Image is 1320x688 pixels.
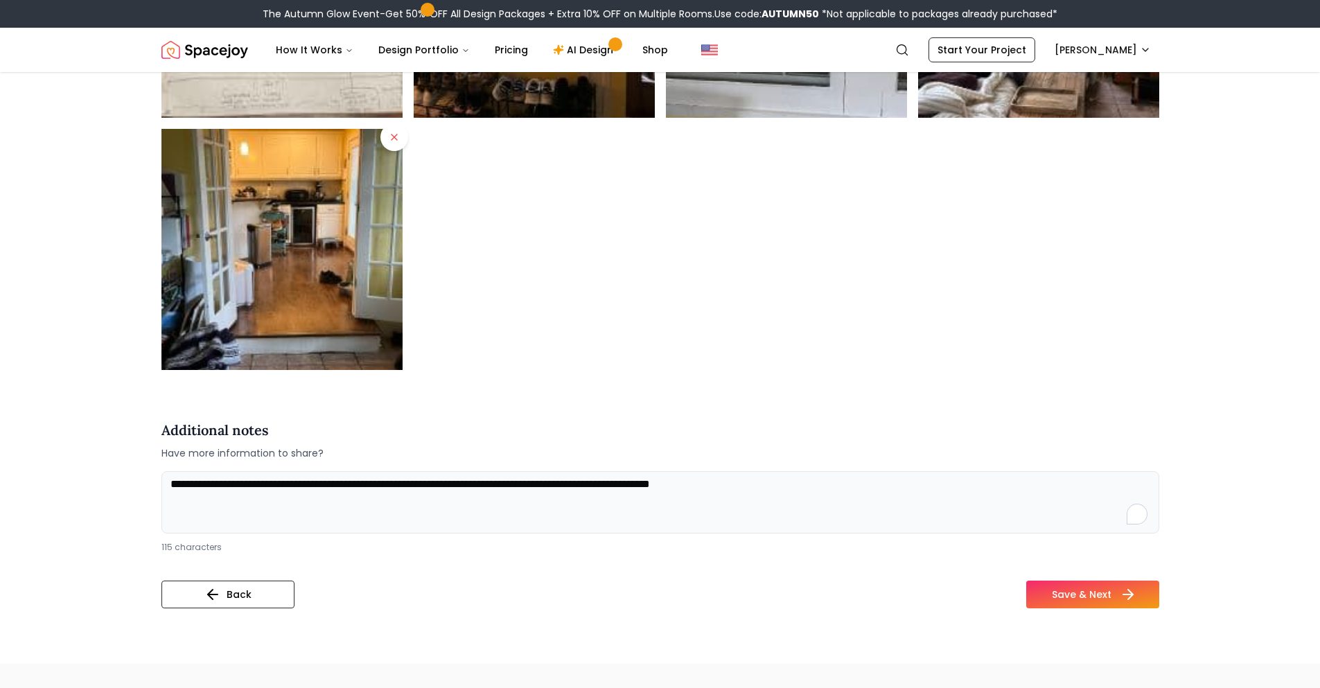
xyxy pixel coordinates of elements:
[929,37,1035,62] a: Start Your Project
[161,446,324,460] span: Have more information to share?
[714,7,819,21] span: Use code:
[265,36,679,64] nav: Main
[263,7,1057,21] div: The Autumn Glow Event-Get 50% OFF All Design Packages + Extra 10% OFF on Multiple Rooms.
[762,7,819,21] b: AUTUMN50
[161,28,1159,72] nav: Global
[161,542,1159,553] div: 115 characters
[161,581,294,608] button: Back
[1026,581,1159,608] button: Save & Next
[161,471,1159,533] textarea: To enrich screen reader interactions, please activate Accessibility in Grammarly extension settings
[265,36,364,64] button: How It Works
[701,42,718,58] img: United States
[367,36,481,64] button: Design Portfolio
[819,7,1057,21] span: *Not applicable to packages already purchased*
[631,36,679,64] a: Shop
[161,420,324,441] h4: Additional notes
[161,129,403,370] img: Uploaded
[1046,37,1159,62] button: [PERSON_NAME]
[161,36,248,64] a: Spacejoy
[484,36,539,64] a: Pricing
[161,36,248,64] img: Spacejoy Logo
[542,36,628,64] a: AI Design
